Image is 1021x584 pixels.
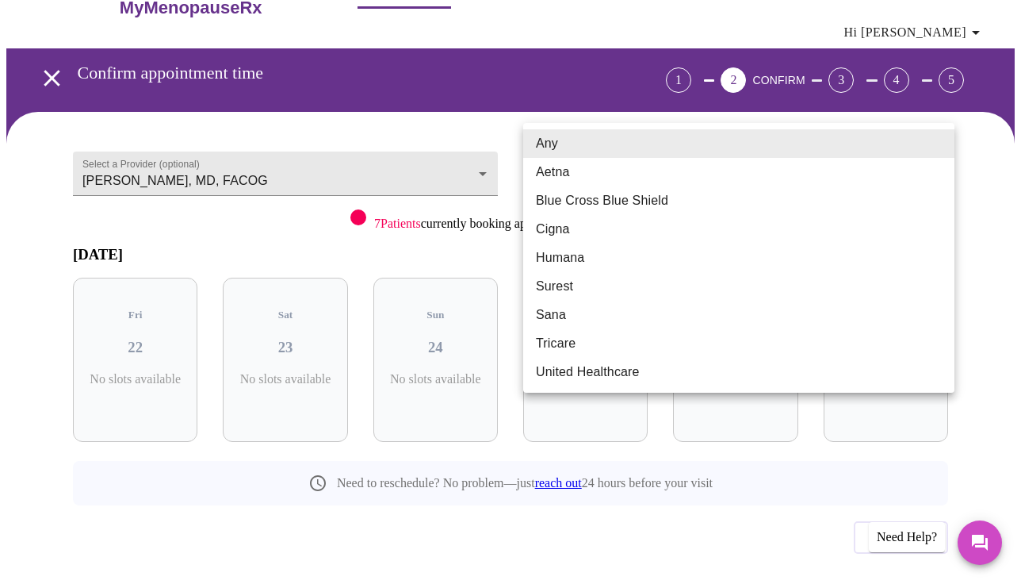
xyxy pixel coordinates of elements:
[523,329,954,358] li: Tricare
[523,158,954,186] li: Aetna
[523,358,954,386] li: United Healthcare
[523,244,954,272] li: Humana
[523,272,954,301] li: Surest
[523,129,954,158] li: Any
[523,186,954,215] li: Blue Cross Blue Shield
[523,301,954,329] li: Sana
[523,215,954,244] li: Cigna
